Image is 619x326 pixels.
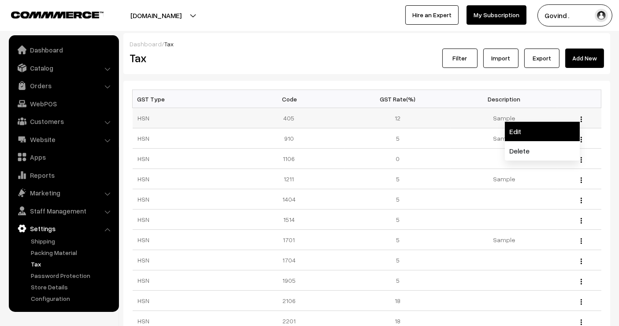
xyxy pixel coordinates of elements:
[239,149,345,169] td: 1106
[29,282,116,292] a: Store Details
[345,189,451,210] td: 5
[130,51,360,65] h2: Tax
[164,40,174,48] span: Tax
[133,169,239,189] td: HSN
[581,259,582,264] img: Menu
[239,90,345,108] th: Code
[581,299,582,305] img: Menu
[239,108,345,128] td: 405
[11,11,104,18] img: COMMMERCE
[133,210,239,230] td: HSN
[451,128,557,149] td: Sample
[505,122,580,141] a: Edit
[239,230,345,250] td: 1701
[100,4,212,26] button: [DOMAIN_NAME]
[581,116,582,122] img: Menu
[29,236,116,246] a: Shipping
[11,185,116,201] a: Marketing
[133,230,239,250] td: HSN
[133,128,239,149] td: HSN
[581,137,582,142] img: Menu
[451,90,557,108] th: Description
[11,221,116,236] a: Settings
[405,5,459,25] a: Hire an Expert
[581,238,582,244] img: Menu
[581,198,582,203] img: Menu
[11,131,116,147] a: Website
[11,78,116,94] a: Orders
[595,9,608,22] img: user
[130,39,604,49] div: /
[239,270,345,291] td: 1905
[345,291,451,311] td: 18
[345,90,451,108] th: GST Rate(%)
[130,40,162,48] a: Dashboard
[133,270,239,291] td: HSN
[345,250,451,270] td: 5
[29,248,116,257] a: Packing Material
[451,108,557,128] td: Sample
[133,90,239,108] th: GST Type
[29,271,116,280] a: Password Protection
[133,108,239,128] td: HSN
[345,210,451,230] td: 5
[565,49,604,68] a: Add New
[11,9,88,19] a: COMMMERCE
[133,250,239,270] td: HSN
[581,157,582,163] img: Menu
[442,49,478,68] a: Filter
[239,250,345,270] td: 1704
[29,259,116,269] a: Tax
[11,167,116,183] a: Reports
[524,49,560,68] a: Export
[11,96,116,112] a: WebPOS
[239,189,345,210] td: 1404
[239,128,345,149] td: 910
[505,141,580,161] a: Delete
[537,4,612,26] button: Govind .
[11,203,116,219] a: Staff Management
[239,291,345,311] td: 2106
[581,218,582,224] img: Menu
[11,42,116,58] a: Dashboard
[133,149,239,169] td: HSN
[345,128,451,149] td: 5
[133,189,239,210] td: HSN
[581,279,582,285] img: Menu
[581,177,582,183] img: Menu
[345,270,451,291] td: 5
[11,113,116,129] a: Customers
[581,319,582,325] img: Menu
[345,149,451,169] td: 0
[239,169,345,189] td: 1211
[451,169,557,189] td: Sample
[29,294,116,303] a: Configuration
[133,291,239,311] td: HSN
[451,230,557,250] td: Sample
[239,210,345,230] td: 1514
[11,149,116,165] a: Apps
[483,49,519,68] a: Import
[11,60,116,76] a: Catalog
[345,230,451,250] td: 5
[345,108,451,128] td: 12
[345,169,451,189] td: 5
[467,5,526,25] a: My Subscription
